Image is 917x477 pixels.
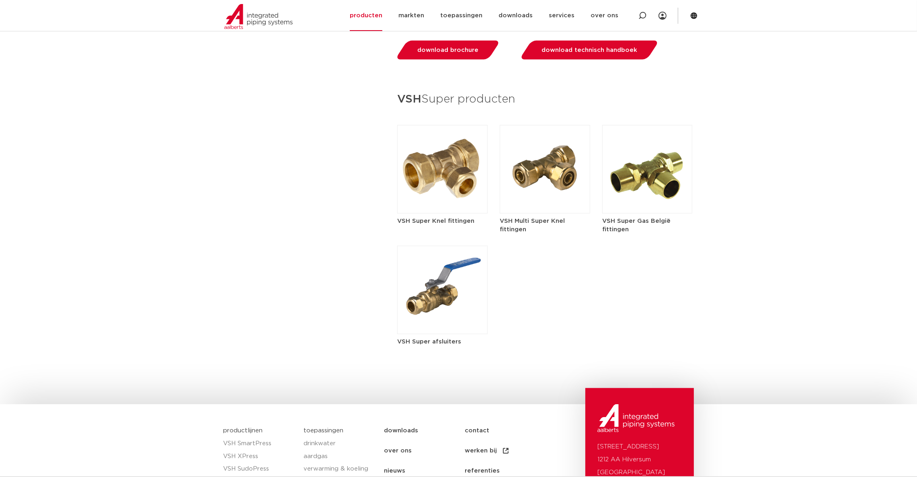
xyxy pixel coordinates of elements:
a: VSH SudoPress [224,463,296,475]
a: contact [465,421,546,441]
a: drinkwater [304,437,376,450]
h5: VSH Multi Super Knel fittingen [500,217,590,234]
span: download brochure [417,47,478,53]
strong: VSH [397,94,421,105]
h5: VSH Super Gas België fittingen [602,217,693,234]
a: download brochure [395,41,501,60]
a: VSH Super Knel fittingen [397,166,488,225]
a: download technisch handboek [519,41,659,60]
a: downloads [384,421,465,441]
a: VSH Super afsluiters [397,287,488,346]
a: verwarming & koeling [304,463,376,475]
h5: VSH Super Knel fittingen [397,217,488,225]
span: download technisch handboek [542,47,637,53]
a: werken bij [465,441,546,461]
h5: VSH Super afsluiters [397,337,488,346]
a: aardgas [304,450,376,463]
h3: Super producten [397,90,693,109]
a: VSH SmartPress [224,437,296,450]
a: VSH Super Gas België fittingen [602,166,693,234]
a: VSH Multi Super Knel fittingen [500,166,590,234]
a: over ons [384,441,465,461]
a: toepassingen [304,428,343,434]
a: VSH XPress [224,450,296,463]
a: productlijnen [224,428,263,434]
